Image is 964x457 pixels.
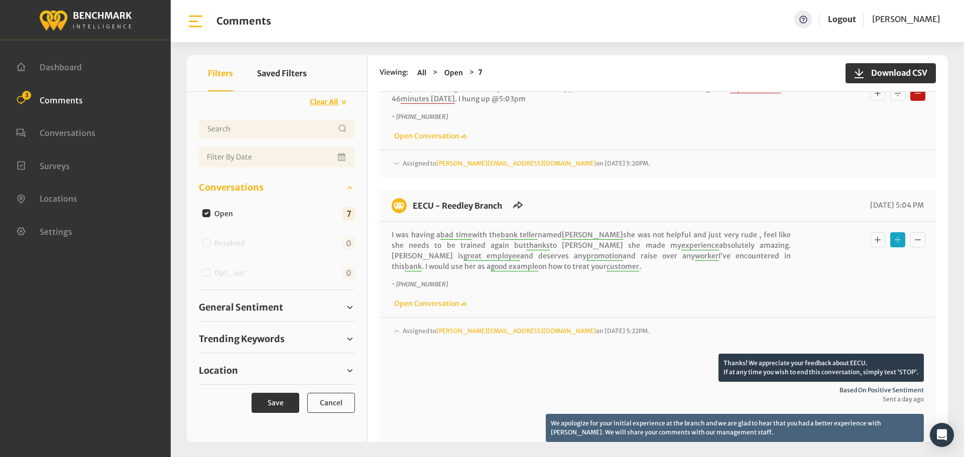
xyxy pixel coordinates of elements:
button: Saved Filters [257,55,307,91]
span: Sent a day ago [392,395,924,404]
img: benchmark [392,198,407,213]
label: Opt_out [211,268,253,278]
button: Clear All [303,93,355,111]
span: experience [681,241,719,250]
span: customer [607,262,639,271]
span: good example [491,262,538,271]
a: Logout [828,14,856,24]
span: 3 [22,91,31,100]
a: Dashboard [16,61,82,71]
a: [PERSON_NAME][EMAIL_ADDRESS][DOMAIN_NAME] [436,327,596,335]
a: Conversations [199,180,355,195]
span: 0 [342,237,355,250]
span: bank [405,262,422,271]
button: Save [252,393,299,413]
i: ~ [PHONE_NUMBER] [392,280,448,288]
span: Conversations [40,128,95,138]
div: Assigned to[PERSON_NAME][EMAIL_ADDRESS][DOMAIN_NAME]on [DATE] 5:22PM. [392,326,924,354]
span: [DATE] 5:04 PM [868,201,924,210]
span: worker [695,251,718,261]
span: Locations [40,194,77,204]
span: [PERSON_NAME] [562,230,623,240]
span: General Sentiment [199,300,283,314]
span: promotion [586,251,623,261]
button: Open Calendar [336,147,349,167]
a: Open Conversation [392,131,467,140]
span: representative [730,84,781,93]
a: Trending Keywords [199,332,355,347]
span: minutes [DATE] [401,94,455,104]
div: Assigned to[PERSON_NAME][EMAIL_ADDRESS][DOMAIN_NAME]on [DATE] 5:20PM. [392,158,924,170]
a: Logout [828,11,856,28]
h6: EECU - Reedley Branch [407,198,508,213]
span: bad time [440,230,471,240]
button: Download CSV [846,63,936,83]
a: Surveys [16,160,70,170]
a: General Sentiment [199,300,355,315]
span: Clear All [310,97,338,106]
a: Open Conversation [392,299,467,308]
label: Open [211,209,241,219]
span: Settings [40,226,72,236]
p: Thanks! We appreciate your feedback about EECU. If at any time you wish to end this conversation,... [718,354,924,382]
a: [PERSON_NAME] [872,11,940,28]
span: Assigned to on [DATE] 5:22PM. [403,327,650,335]
img: bar [187,13,204,30]
img: benchmark [39,8,132,32]
i: ~ [PHONE_NUMBER] [392,113,448,120]
p: I was having a with the named she was not helpful and just very rude , feel like she needs to be ... [392,230,791,272]
button: Cancel [307,393,355,413]
input: Open [202,209,210,217]
span: Comments [40,95,83,105]
strong: 7 [478,68,483,77]
a: Conversations [16,127,95,137]
span: Surveys [40,161,70,171]
button: All [414,67,429,79]
div: Open Intercom Messenger [930,423,954,447]
span: bank teller [501,230,538,240]
p: We apologize for your initial experience at the branch and we are glad to hear that you had a bet... [546,414,924,442]
label: Resolved [211,238,253,249]
span: Dashboard [40,62,82,72]
span: [PERSON_NAME] [872,14,940,24]
button: Filters [208,55,233,91]
input: Date range input field [199,147,355,167]
p: Hello, I’m reaching out to let you know how disappointed I am that I was on hold waiting for a fo... [392,83,791,104]
a: Location [199,363,355,378]
span: Based on positive sentiment [392,386,924,395]
span: 7 [343,207,355,220]
span: Conversations [199,181,264,194]
a: Comments 3 [16,94,83,104]
a: [PERSON_NAME][EMAIL_ADDRESS][DOMAIN_NAME] [436,160,596,167]
button: Open [441,67,466,79]
span: Location [199,364,238,377]
span: great employee [463,251,520,261]
span: Viewing: [380,67,408,79]
div: Basic example [868,230,928,250]
a: Settings [16,226,72,236]
span: Assigned to on [DATE] 5:20PM. [403,160,650,167]
div: Basic example [868,83,928,103]
span: Trending Keywords [199,332,285,346]
input: Username [199,119,355,139]
span: 0 [342,266,355,279]
a: EECU - Reedley Branch [413,201,502,211]
h1: Comments [216,15,271,27]
a: Locations [16,193,77,203]
span: thanks [526,241,550,250]
span: Download CSV [865,67,927,79]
